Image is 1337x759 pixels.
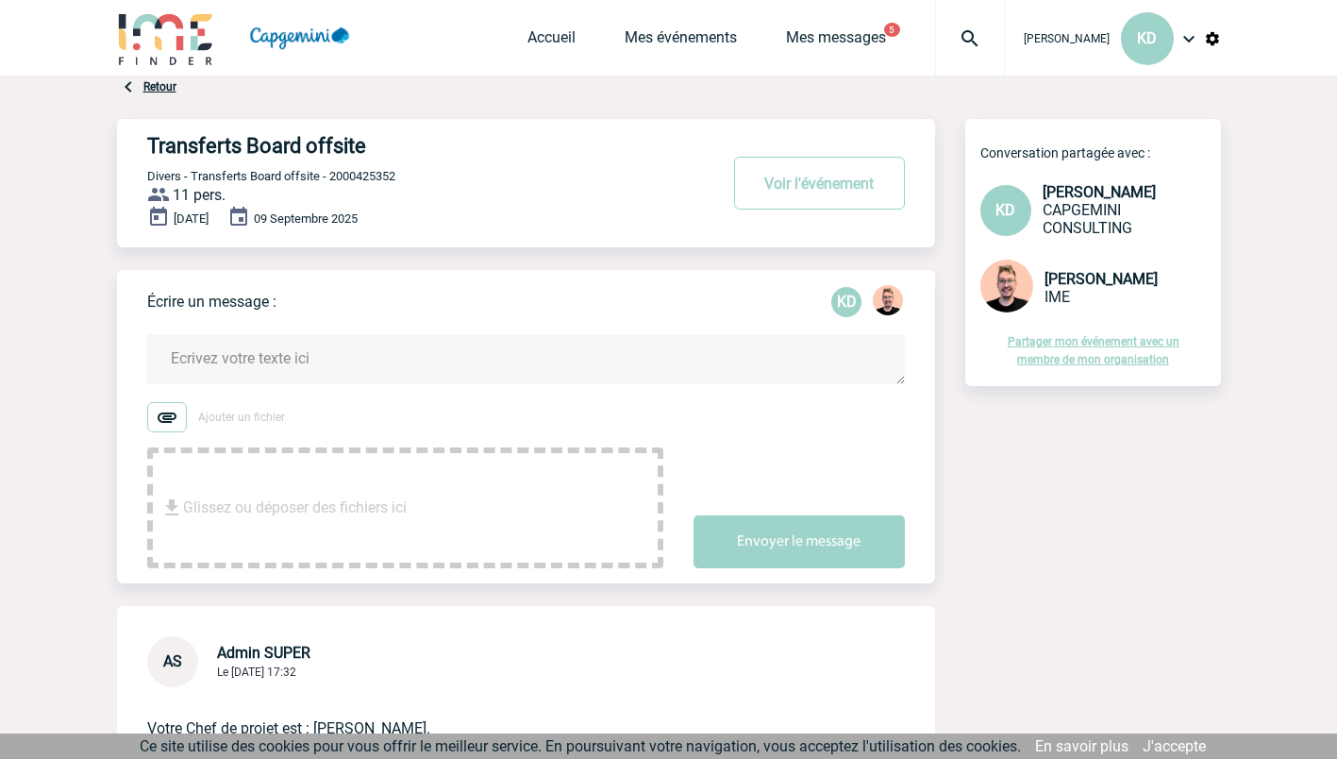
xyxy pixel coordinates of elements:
img: IME-Finder [117,11,215,65]
span: Le [DATE] 17:32 [217,666,296,679]
span: Divers - Transferts Board offsite - 2000425352 [147,169,395,183]
a: Mes événements [625,28,737,55]
span: 11 pers. [173,186,226,204]
span: IME [1045,288,1070,306]
a: Retour [143,80,176,93]
span: [PERSON_NAME] [1043,183,1156,201]
div: Stefan MILADINOVIC [873,285,903,319]
img: 129741-1.png [873,285,903,315]
span: CAPGEMINI CONSULTING [1043,201,1132,237]
img: file_download.svg [160,497,183,519]
h4: Transferts Board offsite [147,134,661,158]
a: J'accepte [1143,737,1206,755]
div: Ketty DANICAN [831,287,861,317]
span: Admin SUPER [217,644,310,662]
span: [PERSON_NAME] [1045,270,1158,288]
button: Voir l'événement [734,157,905,210]
a: Accueil [527,28,576,55]
p: Votre Chef de projet est : [PERSON_NAME]. [147,687,852,740]
span: AS [163,652,182,670]
span: Ce site utilise des cookies pour vous offrir le meilleur service. En poursuivant votre navigation... [140,737,1021,755]
a: Partager mon événement avec un membre de mon organisation [1008,335,1179,366]
p: Conversation partagée avec : [980,145,1221,160]
span: [PERSON_NAME] [1024,32,1110,45]
span: KD [1137,29,1157,47]
span: Ajouter un fichier [198,411,285,424]
button: Envoyer le message [694,515,905,568]
button: 5 [884,23,900,37]
span: 09 Septembre 2025 [254,211,358,226]
p: Écrire un message : [147,293,276,311]
a: Mes messages [786,28,886,55]
a: En savoir plus [1035,737,1128,755]
span: [DATE] [174,211,209,226]
p: KD [831,287,861,317]
span: KD [995,201,1015,219]
img: 129741-1.png [980,260,1033,312]
span: Glissez ou déposer des fichiers ici [183,461,407,555]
